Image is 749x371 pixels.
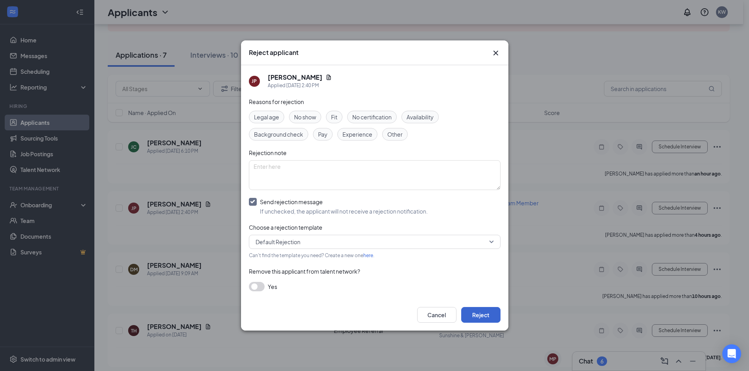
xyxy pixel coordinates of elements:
[461,307,501,323] button: Reject
[249,149,287,156] span: Rejection note
[252,78,257,84] div: JP
[256,236,300,248] span: Default Rejection
[249,268,360,275] span: Remove this applicant from talent network?
[249,224,322,231] span: Choose a rejection template
[352,113,392,121] span: No certification
[294,113,316,121] span: No show
[491,48,501,58] svg: Cross
[722,344,741,363] div: Open Intercom Messenger
[249,48,298,57] h3: Reject applicant
[407,113,434,121] span: Availability
[249,252,374,258] span: Can't find the template you need? Create a new one .
[342,130,372,139] span: Experience
[363,252,373,258] a: here
[491,48,501,58] button: Close
[331,113,337,121] span: Fit
[254,113,279,121] span: Legal age
[268,282,277,291] span: Yes
[318,130,328,139] span: Pay
[268,82,332,90] div: Applied [DATE] 2:40 PM
[268,73,322,82] h5: [PERSON_NAME]
[254,130,303,139] span: Background check
[326,74,332,80] svg: Document
[249,98,304,105] span: Reasons for rejection
[417,307,456,323] button: Cancel
[387,130,403,139] span: Other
